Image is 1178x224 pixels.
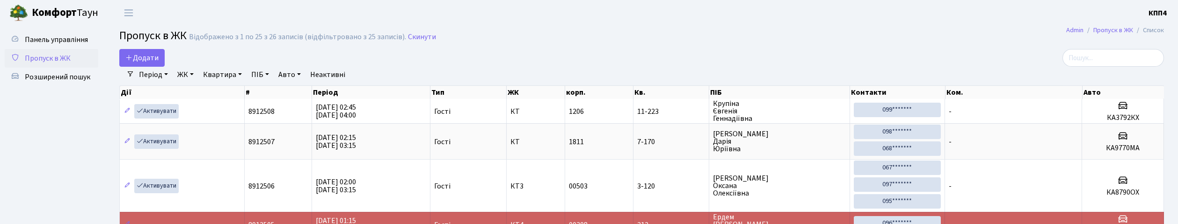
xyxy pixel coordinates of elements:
span: [DATE] 02:45 [DATE] 04:00 [316,102,356,120]
h5: КА3792КХ [1086,113,1160,122]
a: Розширений пошук [5,68,98,86]
th: Кв. [633,86,709,99]
h5: КА8790ОХ [1086,188,1160,197]
span: 00503 [569,181,588,191]
span: Гості [434,138,451,146]
h5: КА9770МА [1086,144,1160,153]
input: Пошук... [1062,49,1164,67]
a: Admin [1066,25,1083,35]
span: [DATE] 02:00 [DATE] 03:15 [316,177,356,195]
div: Відображено з 1 по 25 з 26 записів (відфільтровано з 25 записів). [189,33,406,42]
span: Крупіна Євгенія Геннадіївна [713,100,846,122]
span: КТ3 [510,182,561,190]
span: КТ [510,108,561,115]
a: Активувати [134,134,179,149]
span: 3-120 [637,182,705,190]
span: Таун [32,5,98,21]
th: Дії [120,86,245,99]
span: КТ [510,138,561,146]
span: Пропуск в ЖК [119,28,187,44]
span: [PERSON_NAME] Дарія Юріївна [713,130,846,153]
span: 11-223 [637,108,705,115]
b: КПП4 [1149,8,1167,18]
span: Панель управління [25,35,88,45]
th: ЖК [507,86,565,99]
a: Додати [119,49,165,67]
span: Розширений пошук [25,72,90,82]
a: Неактивні [306,67,349,83]
th: корп. [565,86,633,99]
th: Авто [1083,86,1164,99]
a: Активувати [134,104,179,119]
a: Пропуск в ЖК [5,49,98,68]
span: 8912506 [248,181,275,191]
span: 7-170 [637,138,705,146]
span: Пропуск в ЖК [25,53,71,63]
span: 8912507 [248,137,275,147]
th: # [245,86,312,99]
a: Період [135,67,172,83]
a: Авто [275,67,305,83]
a: КПП4 [1149,7,1167,19]
span: 8912508 [248,106,275,117]
th: Контакти [850,86,945,99]
span: Гості [434,182,451,190]
span: - [949,181,952,191]
span: [DATE] 02:15 [DATE] 03:15 [316,133,356,151]
span: [PERSON_NAME] Оксана Олексіївна [713,175,846,197]
button: Переключити навігацію [117,5,140,21]
b: Комфорт [32,5,77,20]
span: 1811 [569,137,584,147]
span: - [949,106,952,117]
th: Період [312,86,430,99]
th: Ком. [945,86,1083,99]
a: Квартира [199,67,246,83]
a: ЖК [174,67,197,83]
span: - [949,137,952,147]
span: Гості [434,108,451,115]
img: logo.png [9,4,28,22]
a: Активувати [134,179,179,193]
li: Список [1133,25,1164,35]
span: 1206 [569,106,584,117]
th: Тип [430,86,507,99]
th: ПІБ [709,86,850,99]
nav: breadcrumb [1052,21,1178,40]
span: Додати [125,53,159,63]
a: Панель управління [5,30,98,49]
a: Пропуск в ЖК [1093,25,1133,35]
a: Скинути [408,33,436,42]
a: ПІБ [247,67,273,83]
